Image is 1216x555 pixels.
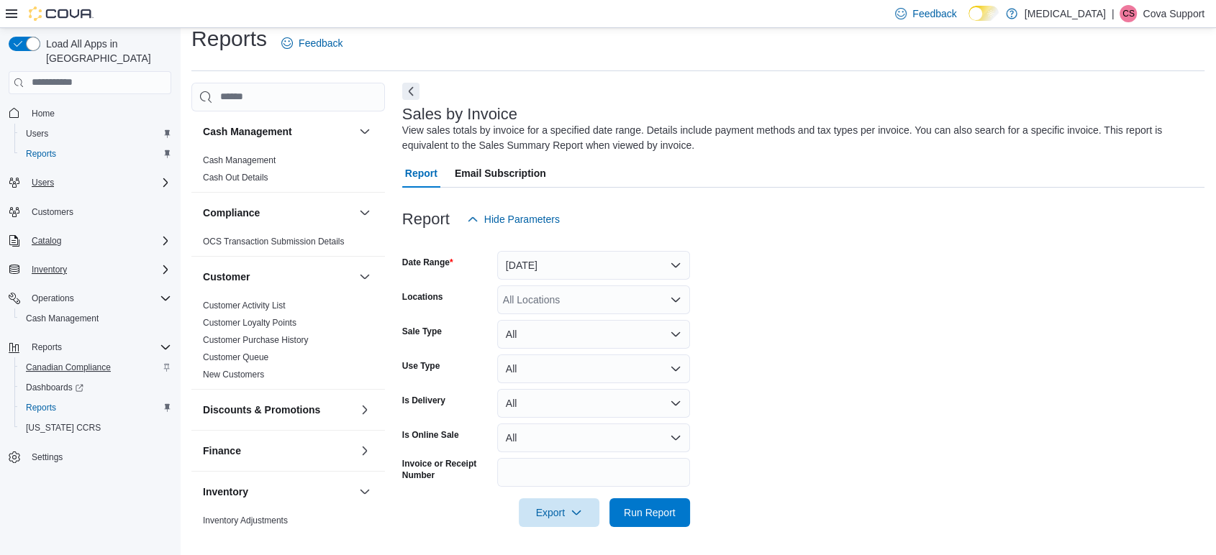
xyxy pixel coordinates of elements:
[20,399,171,416] span: Reports
[402,211,450,228] h3: Report
[203,172,268,183] span: Cash Out Details
[3,201,177,222] button: Customers
[1143,5,1204,22] p: Cova Support
[1025,5,1106,22] p: [MEDICAL_DATA]
[191,233,385,256] div: Compliance
[32,235,61,247] span: Catalog
[203,515,288,526] a: Inventory Adjustments
[3,103,177,124] button: Home
[356,123,373,140] button: Cash Management
[402,257,453,268] label: Date Range
[191,297,385,389] div: Customer
[402,326,442,337] label: Sale Type
[191,24,267,53] h1: Reports
[3,337,177,357] button: Reports
[356,268,373,285] button: Customer
[203,206,260,220] h3: Compliance
[461,205,566,234] button: Hide Parameters
[14,398,177,418] button: Reports
[32,108,55,119] span: Home
[402,106,517,123] h3: Sales by Invoice
[203,403,320,417] h3: Discounts & Promotions
[356,483,373,500] button: Inventory
[356,401,373,418] button: Discounts & Promotions
[356,204,373,221] button: Compliance
[203,318,296,328] a: Customer Loyalty Points
[484,212,560,226] span: Hide Parameters
[405,159,437,188] span: Report
[20,359,117,376] a: Canadian Compliance
[26,174,171,191] span: Users
[203,369,264,380] span: New Customers
[32,293,74,304] span: Operations
[14,377,177,398] a: Dashboards
[26,128,48,139] span: Users
[609,498,690,527] button: Run Report
[968,21,969,22] span: Dark Mode
[912,6,956,21] span: Feedback
[32,264,67,275] span: Inventory
[203,124,292,139] h3: Cash Management
[40,37,171,65] span: Load All Apps in [GEOGRAPHIC_DATA]
[26,402,56,413] span: Reports
[203,124,353,139] button: Cash Management
[402,458,491,481] label: Invoice or Receipt Number
[26,105,60,122] a: Home
[20,379,89,396] a: Dashboards
[26,148,56,160] span: Reports
[3,173,177,193] button: Users
[3,446,177,467] button: Settings
[14,144,177,164] button: Reports
[26,290,171,307] span: Operations
[29,6,94,21] img: Cova
[402,429,459,441] label: Is Online Sale
[32,177,54,188] span: Users
[32,341,62,353] span: Reports
[14,357,177,377] button: Canadian Compliance
[670,294,681,306] button: Open list of options
[203,352,268,362] a: Customer Queue
[20,145,62,162] a: Reports
[20,125,54,142] a: Users
[203,270,353,284] button: Customer
[203,515,288,526] span: Inventory Adjustments
[203,300,286,311] span: Customer Activity List
[497,320,690,349] button: All
[497,389,690,418] button: All
[203,206,353,220] button: Compliance
[26,261,171,278] span: Inventory
[26,382,83,393] span: Dashboards
[1120,5,1137,22] div: Cova Support
[20,125,171,142] span: Users
[26,290,80,307] button: Operations
[203,485,353,499] button: Inventory
[203,173,268,183] a: Cash Out Details
[203,236,345,247] span: OCS Transaction Submission Details
[20,310,171,327] span: Cash Management
[203,403,353,417] button: Discounts & Promotions
[624,505,676,520] span: Run Report
[20,145,171,162] span: Reports
[20,359,171,376] span: Canadian Compliance
[203,370,264,380] a: New Customers
[20,310,104,327] a: Cash Management
[497,251,690,280] button: [DATE]
[203,155,276,165] a: Cash Management
[203,155,276,166] span: Cash Management
[276,29,348,58] a: Feedback
[32,451,63,463] span: Settings
[26,232,67,249] button: Catalog
[26,422,101,434] span: [US_STATE] CCRS
[26,449,68,466] a: Settings
[26,232,171,249] span: Catalog
[402,291,443,303] label: Locations
[14,308,177,329] button: Cash Management
[26,261,73,278] button: Inventory
[26,313,99,324] span: Cash Management
[26,104,171,122] span: Home
[14,124,177,144] button: Users
[3,288,177,308] button: Operations
[32,206,73,218] span: Customers
[26,203,171,221] span: Customers
[26,339,68,356] button: Reports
